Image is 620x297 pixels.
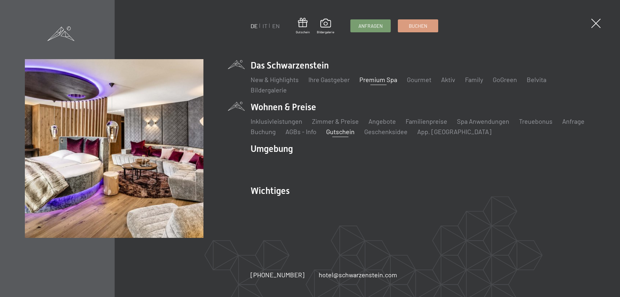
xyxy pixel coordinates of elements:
a: Gourmet [407,76,431,83]
a: Buchen [398,20,438,32]
a: Buchung [251,128,276,135]
span: Buchen [409,23,427,29]
a: Inklusivleistungen [251,117,302,125]
a: Anfrage [562,117,584,125]
a: Angebote [368,117,396,125]
a: Bildergalerie [251,86,287,94]
span: Bildergalerie [317,30,334,34]
a: Familienpreise [406,117,447,125]
a: Gutschein [326,128,355,135]
a: Ihre Gastgeber [308,76,350,83]
a: Treuebonus [519,117,553,125]
a: Gutschein [296,18,310,34]
a: Zimmer & Preise [312,117,359,125]
span: Gutschein [296,30,310,34]
a: [PHONE_NUMBER] [251,270,305,279]
a: IT [263,22,267,29]
a: Geschenksidee [364,128,408,135]
a: App. [GEOGRAPHIC_DATA] [417,128,491,135]
a: GoGreen [493,76,517,83]
span: [PHONE_NUMBER] [251,271,305,279]
a: Spa Anwendungen [457,117,509,125]
a: Bildergalerie [317,19,334,34]
a: Anfragen [351,20,390,32]
a: Premium Spa [359,76,397,83]
a: hotel@schwarzenstein.com [319,270,397,279]
a: Belvita [527,76,546,83]
a: AGBs - Info [285,128,316,135]
a: DE [251,22,258,29]
a: Family [465,76,483,83]
a: Aktiv [441,76,455,83]
a: EN [272,22,280,29]
span: Anfragen [358,23,383,29]
a: New & Highlights [251,76,299,83]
